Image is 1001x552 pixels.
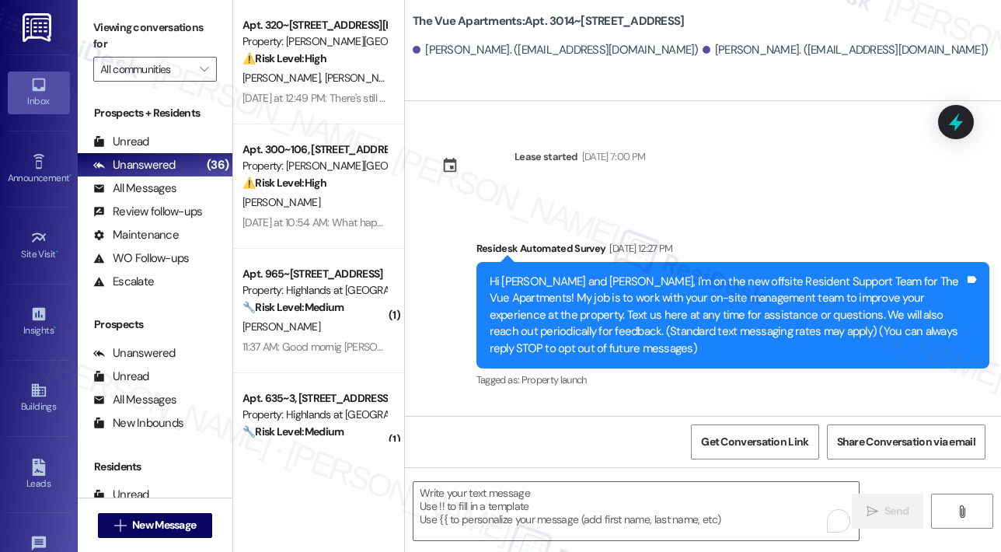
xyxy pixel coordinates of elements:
div: Unread [93,369,149,385]
strong: 🔧 Risk Level: Medium [242,424,344,438]
div: Apt. 320~[STREET_ADDRESS][PERSON_NAME] [242,17,386,33]
div: Property: [PERSON_NAME][GEOGRAPHIC_DATA] [242,33,386,50]
div: WO Follow-ups [93,250,189,267]
a: Site Visit • [8,225,70,267]
div: Unanswered [93,157,176,173]
span: [PERSON_NAME] [242,71,325,85]
button: New Message [98,513,213,538]
a: Inbox [8,72,70,114]
a: Buildings [8,377,70,419]
div: Tagged as: [476,369,989,391]
button: Share Conversation via email [827,424,985,459]
div: Review follow-ups [93,204,202,220]
div: (36) [203,153,232,177]
div: 11:37 AM: Good mornig [PERSON_NAME] thank you for the information. [242,340,556,354]
div: New Inbounds [93,415,183,431]
div: All Messages [93,392,176,408]
b: The Vue Apartments: Apt. 3014~[STREET_ADDRESS] [413,13,684,30]
span: Share Conversation via email [837,434,975,450]
span: • [69,170,71,181]
div: Escalate [93,274,154,290]
div: Lease started [514,148,578,165]
textarea: To enrich screen reader interactions, please activate Accessibility in Grammarly extension settings [413,482,859,540]
span: [PERSON_NAME] [242,320,320,334]
strong: ⚠️ Risk Level: High [242,51,326,65]
div: Residents [78,459,232,475]
label: Viewing conversations for [93,16,217,57]
span: New Message [132,517,196,533]
div: Apt. 635~3, [STREET_ADDRESS] [242,390,386,407]
input: All communities [100,57,192,82]
div: Hi [PERSON_NAME] and [PERSON_NAME], I'm on the new offsite Resident Support Team for The Vue Apar... [490,274,964,357]
span: Send [884,503,909,519]
div: Unread [93,487,149,503]
div: Maintenance [93,227,179,243]
div: Apt. 965~[STREET_ADDRESS] [242,266,386,282]
span: [PERSON_NAME] [325,71,407,85]
div: [DATE] 7:00 PM [578,148,646,165]
span: Property launch [521,373,587,386]
a: Insights • [8,301,70,343]
strong: ⚠️ Risk Level: High [242,176,326,190]
span: • [56,246,58,257]
div: All Messages [93,180,176,197]
div: Apt. 300~106, [STREET_ADDRESS][PERSON_NAME] [242,141,386,158]
span: [PERSON_NAME] [242,195,320,209]
div: Prospects [78,316,232,333]
div: [DATE] at 10:54 AM: What happened this morning [242,215,465,229]
div: Unanswered [93,345,176,362]
div: [PERSON_NAME]. ([EMAIL_ADDRESS][DOMAIN_NAME]) [703,42,989,58]
div: [DATE] 12:27 PM [605,240,672,257]
img: ResiDesk Logo [23,13,54,42]
div: Unread [93,134,149,150]
i:  [114,519,126,532]
a: Leads [8,454,70,496]
strong: 🔧 Risk Level: Medium [242,300,344,314]
div: [PERSON_NAME]. ([EMAIL_ADDRESS][DOMAIN_NAME]) [413,42,699,58]
button: Send [852,494,923,529]
div: Prospects + Residents [78,105,232,121]
div: Property: [PERSON_NAME][GEOGRAPHIC_DATA] [242,158,386,174]
span: • [54,323,56,334]
i:  [200,63,208,75]
i:  [956,505,968,518]
div: [DATE] at 12:49 PM: There's still been no update, and it has been 10 hours by this point [242,91,625,105]
button: Get Conversation Link [691,424,818,459]
i:  [867,505,878,518]
div: Property: Highlands at [GEOGRAPHIC_DATA] Apartments [242,282,386,299]
div: Residesk Automated Survey [476,240,989,262]
div: Property: Highlands at [GEOGRAPHIC_DATA] Apartments [242,407,386,423]
span: Get Conversation Link [701,434,808,450]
